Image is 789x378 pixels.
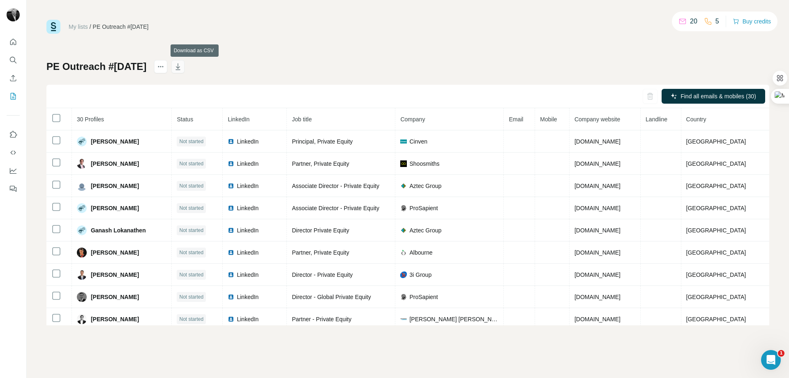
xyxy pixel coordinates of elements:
[179,160,203,167] span: Not started
[179,249,203,256] span: Not started
[409,248,432,257] span: Albourne
[292,294,371,300] span: Director - Global Private Equity
[574,116,620,123] span: Company website
[574,138,621,145] span: [DOMAIN_NAME]
[77,292,87,302] img: Avatar
[77,116,104,123] span: 30 Profiles
[228,271,234,278] img: LinkedIn logo
[46,20,60,34] img: Surfe Logo
[690,16,697,26] p: 20
[292,227,349,234] span: Director Private Equity
[686,160,746,167] span: [GEOGRAPHIC_DATA]
[400,227,407,234] img: company-logo
[686,249,746,256] span: [GEOGRAPHIC_DATA]
[237,226,258,234] span: LinkedIn
[400,271,407,278] img: company-logo
[409,226,441,234] span: Aztec Group
[761,350,781,370] iframe: Intercom live chat
[574,205,621,211] span: [DOMAIN_NAME]
[77,159,87,169] img: Avatar
[778,350,784,357] span: 1
[91,293,139,301] span: [PERSON_NAME]
[7,35,20,49] button: Quick start
[91,271,139,279] span: [PERSON_NAME]
[509,116,523,123] span: Email
[292,138,353,145] span: Principal, Private Equity
[574,316,621,322] span: [DOMAIN_NAME]
[409,204,438,212] span: ProSapient
[93,23,149,31] div: PE Outreach #[DATE]
[400,316,407,322] img: company-logo
[574,271,621,278] span: [DOMAIN_NAME]
[46,60,147,73] h1: PE Outreach #[DATE]
[77,248,87,257] img: Avatar
[681,92,756,100] span: Find all emails & mobiles (30)
[237,160,258,168] span: LinkedIn
[91,160,139,168] span: [PERSON_NAME]
[77,137,87,146] img: Avatar
[77,270,87,280] img: Avatar
[400,249,407,256] img: company-logo
[662,89,765,104] button: Find all emails & mobiles (30)
[400,294,407,300] img: company-logo
[715,16,719,26] p: 5
[237,137,258,146] span: LinkedIn
[292,160,349,167] span: Partner, Private Equity
[292,205,379,211] span: Associate Director - Private Equity
[400,116,425,123] span: Company
[686,271,746,278] span: [GEOGRAPHIC_DATA]
[154,60,167,73] button: actions
[77,314,87,324] img: Avatar
[400,138,407,145] img: company-logo
[179,138,203,145] span: Not started
[179,204,203,212] span: Not started
[228,160,234,167] img: LinkedIn logo
[7,181,20,196] button: Feedback
[409,182,441,190] span: Aztec Group
[292,271,353,278] span: Director - Private Equity
[574,227,621,234] span: [DOMAIN_NAME]
[177,116,193,123] span: Status
[292,316,351,322] span: Partner - Private Equity
[179,271,203,278] span: Not started
[7,53,20,67] button: Search
[228,249,234,256] img: LinkedIn logo
[292,249,349,256] span: Partner, Private Equity
[733,16,771,27] button: Buy credits
[7,127,20,142] button: Use Surfe on LinkedIn
[574,183,621,189] span: [DOMAIN_NAME]
[540,116,557,123] span: Mobile
[237,271,258,279] span: LinkedIn
[77,181,87,191] img: Avatar
[90,23,91,31] li: /
[228,116,249,123] span: LinkedIn
[400,160,407,167] img: company-logo
[7,8,20,21] img: Avatar
[237,293,258,301] span: LinkedIn
[409,315,498,323] span: [PERSON_NAME] [PERSON_NAME]
[91,204,139,212] span: [PERSON_NAME]
[77,225,87,235] img: Avatar
[91,315,139,323] span: [PERSON_NAME]
[686,183,746,189] span: [GEOGRAPHIC_DATA]
[686,294,746,300] span: [GEOGRAPHIC_DATA]
[409,160,439,168] span: Shoosmiths
[228,205,234,211] img: LinkedIn logo
[686,227,746,234] span: [GEOGRAPHIC_DATA]
[292,183,379,189] span: Associate Director - Private Equity
[91,248,139,257] span: [PERSON_NAME]
[237,204,258,212] span: LinkedIn
[228,294,234,300] img: LinkedIn logo
[409,293,438,301] span: ProSapient
[686,116,706,123] span: Country
[228,316,234,322] img: LinkedIn logo
[228,183,234,189] img: LinkedIn logo
[400,183,407,189] img: company-logo
[400,205,407,211] img: company-logo
[69,23,88,30] a: My lists
[574,249,621,256] span: [DOMAIN_NAME]
[686,316,746,322] span: [GEOGRAPHIC_DATA]
[292,116,311,123] span: Job title
[237,248,258,257] span: LinkedIn
[228,227,234,234] img: LinkedIn logo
